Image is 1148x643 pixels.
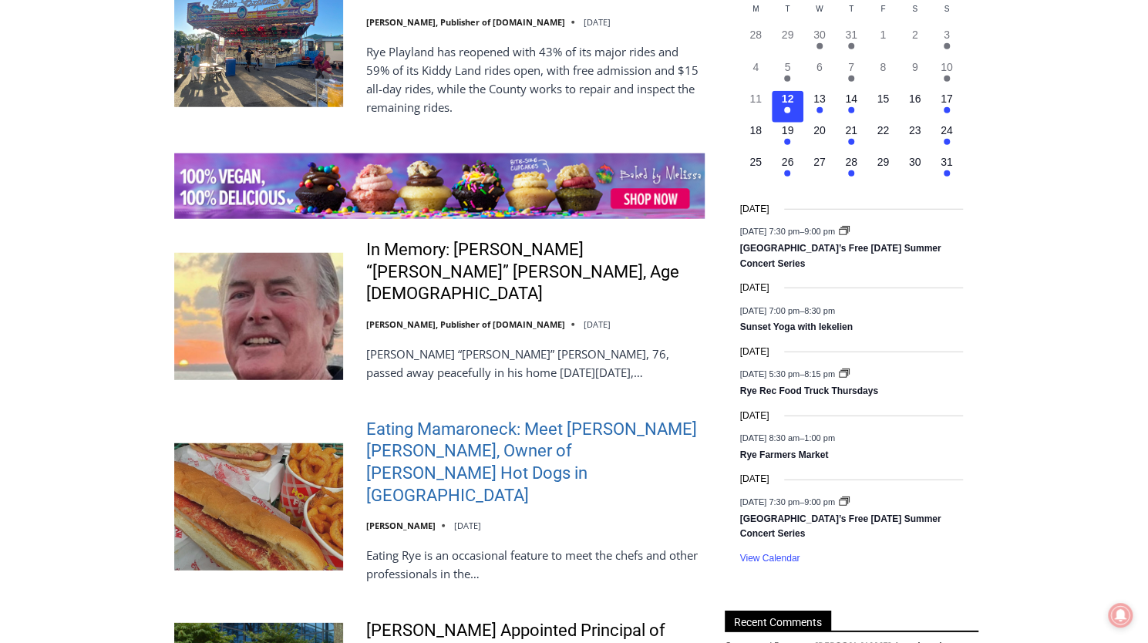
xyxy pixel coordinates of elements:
a: [PERSON_NAME], Publisher of [DOMAIN_NAME] [366,318,565,330]
button: 15 [867,91,899,123]
time: 18 [749,124,762,136]
time: – [740,306,835,315]
button: 29 [867,154,899,186]
time: 4 [752,61,759,73]
button: 27 [803,154,835,186]
time: [DATE] [584,16,611,28]
time: 26 [782,156,794,168]
div: Saturday [899,3,931,27]
button: 20 [803,123,835,154]
time: [DATE] [454,520,481,531]
span: [DATE] 7:30 pm [740,227,800,237]
button: 18 [740,123,772,154]
h4: Book [PERSON_NAME]'s Good Humor for Your Event [470,16,537,59]
button: 7 Has events [835,59,867,91]
time: 31 [845,29,857,41]
button: 11 [740,91,772,123]
time: [DATE] [740,202,769,217]
img: In Memory: Richard “Dick” Austin Langeloh, Age 76 [174,253,343,379]
span: 8:30 pm [804,306,835,315]
button: 22 [867,123,899,154]
time: [DATE] [740,472,769,486]
div: Thursday [835,3,867,27]
time: 9 [912,61,918,73]
span: M [752,5,759,13]
span: 9:00 pm [804,497,835,507]
em: Has events [784,139,790,145]
time: 1 [880,29,886,41]
a: [GEOGRAPHIC_DATA]’s Free [DATE] Summer Concert Series [740,243,941,270]
time: 17 [941,93,953,105]
img: Eating Mamaroneck: Meet Gene Christian Baca, Owner of Walter’s Hot Dogs in Mamaroneck [174,443,343,570]
time: [DATE] [740,409,769,423]
a: Book [PERSON_NAME]'s Good Humor for Your Event [458,5,557,70]
em: Has events [848,170,854,177]
div: Located at [STREET_ADDRESS][PERSON_NAME] [159,96,227,184]
button: 25 [740,154,772,186]
time: 7 [848,61,854,73]
em: Has events [944,107,950,113]
div: Monday [740,3,772,27]
button: 26 Has events [772,154,803,186]
a: View Calendar [740,553,800,564]
time: 30 [909,156,921,168]
button: 19 Has events [772,123,803,154]
button: 10 Has events [931,59,962,91]
em: Has events [944,139,950,145]
a: Eating Mamaroneck: Meet [PERSON_NAME] [PERSON_NAME], Owner of [PERSON_NAME] Hot Dogs in [GEOGRAPH... [366,419,705,507]
a: Intern @ [DOMAIN_NAME] [371,150,747,192]
time: 22 [877,124,889,136]
button: 23 [899,123,931,154]
em: Has events [816,107,823,113]
span: S [944,5,949,13]
button: 31 Has events [931,154,962,186]
time: 29 [782,29,794,41]
time: 12 [782,93,794,105]
span: [DATE] 8:30 am [740,434,800,443]
em: Has events [816,43,823,49]
button: 5 Has events [772,59,803,91]
em: Has events [848,107,854,113]
time: 24 [941,124,953,136]
div: Friday [867,3,899,27]
div: Sunday [931,3,962,27]
time: – [740,227,837,237]
button: 28 Has events [835,154,867,186]
span: T [849,5,853,13]
time: 15 [877,93,889,105]
button: 14 Has events [835,91,867,123]
p: Rye Playland has reopened with 43% of its major rides and 59% of its Kiddy Land rides open, with ... [366,42,705,116]
time: 6 [816,61,823,73]
time: 16 [909,93,921,105]
em: Has events [848,139,854,145]
time: 27 [813,156,826,168]
button: 8 [867,59,899,91]
button: 12 Has events [772,91,803,123]
span: 1:00 pm [804,434,835,443]
em: Has events [784,76,790,82]
button: 6 [803,59,835,91]
time: 8 [880,61,886,73]
a: Open Tues. - Sun. [PHONE_NUMBER] [1,155,155,192]
span: 8:15 pm [804,370,835,379]
a: Rye Rec Food Truck Thursdays [740,385,878,398]
button: 16 [899,91,931,123]
time: [DATE] [740,345,769,359]
time: 14 [845,93,857,105]
div: Wednesday [803,3,835,27]
time: 25 [749,156,762,168]
time: [DATE] [740,281,769,295]
button: 30 Has events [803,27,835,59]
time: – [740,497,837,507]
time: 5 [785,61,791,73]
p: Eating Rye is an occasional feature to meet the chefs and other professionals in the… [366,546,705,583]
span: W [816,5,823,13]
a: Sunset Yoga with Iekelien [740,321,853,334]
time: 19 [782,124,794,136]
time: 2 [912,29,918,41]
em: Has events [944,76,950,82]
a: In Memory: [PERSON_NAME] “[PERSON_NAME]” [PERSON_NAME], Age [DEMOGRAPHIC_DATA] [366,239,705,305]
time: 21 [845,124,857,136]
time: 28 [845,156,857,168]
span: Intern @ [DOMAIN_NAME] [403,153,715,188]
